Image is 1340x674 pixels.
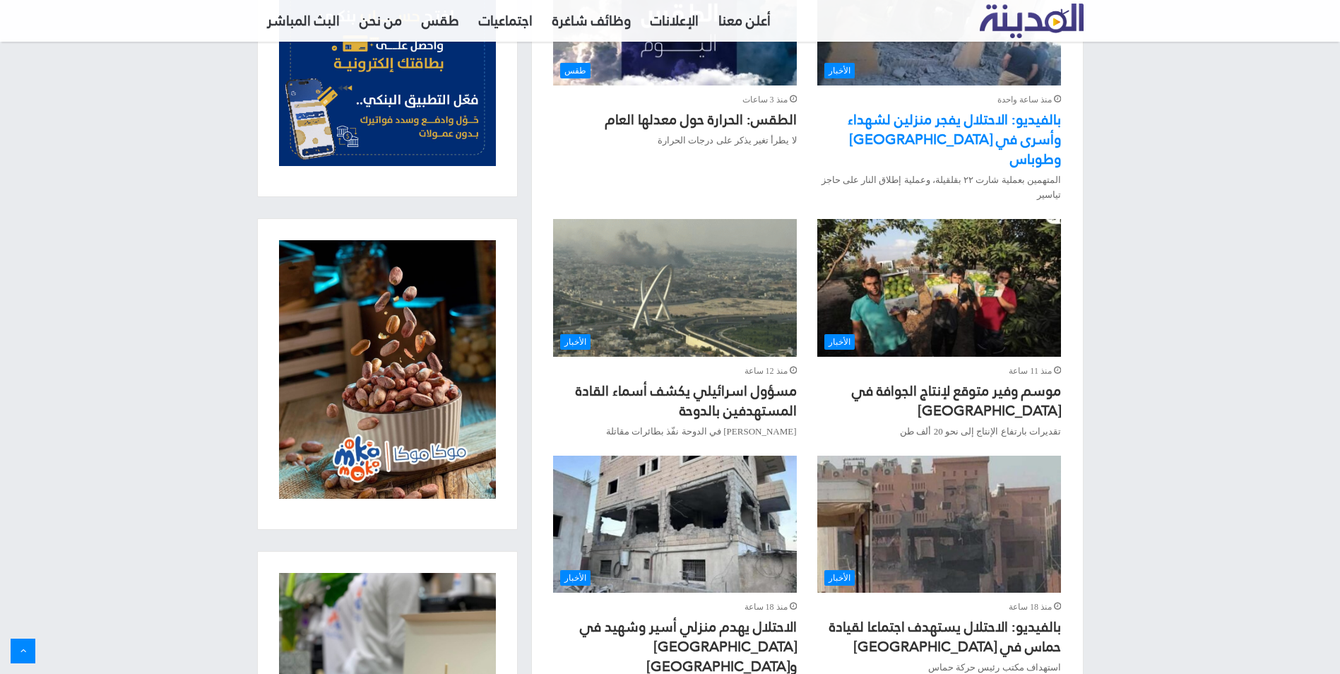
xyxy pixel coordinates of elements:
span: الأخبار [560,334,591,350]
span: الأخبار [824,570,855,586]
img: صورة الاحتلال يهدم منزلي أسير وشهيد في الخليل وطوباس [553,456,796,593]
span: منذ 11 ساعة [1009,364,1061,379]
p: المتهمين بعملية شارت ٢٢ بقلقيلة، وعملية إطلاق النار على حاجز تياسير [817,172,1060,202]
a: بالفيديو: الاحتلال يستهدف اجتماعا لقيادة حماس في الدوحة [817,456,1060,593]
p: لا يطرأ تغير يذكر على درجات الحرارة [553,133,796,148]
span: طقس [560,63,591,78]
span: منذ 18 ساعة [1009,600,1061,615]
a: بالفيديو: الاحتلال يستهدف اجتماعا لقيادة حماس في [GEOGRAPHIC_DATA] [829,613,1061,660]
img: تلفزيون المدينة [980,4,1084,38]
p: تقديرات بارتفاع الإنتاج إلى نحو 20 ألف طن [817,424,1060,439]
p: [PERSON_NAME] في الدوحة نفّذ بطائرات مقاتلة [553,424,796,439]
img: صورة بالفيديو: الاحتلال يستهدف اجتماعا لقيادة حماس في الدوحة [817,456,1060,593]
span: منذ 12 ساعة [745,364,797,379]
a: بالفيديو: الاحتلال يفجر منزلين لشهداء وأسرى في [GEOGRAPHIC_DATA] وطوباس [848,106,1061,172]
img: صورة موسم وفير متوقع لإنتاج الجوافة في قلقيلية [817,219,1060,356]
a: موسم وفير متوقع لإنتاج الجوافة في [GEOGRAPHIC_DATA] [852,377,1061,424]
span: منذ 3 ساعات [742,93,797,107]
span: الأخبار [824,334,855,350]
a: مسؤول اسرائيلي يكشف أسماء القادة المستهدفين بالدوحة [576,377,797,424]
a: الاحتلال يهدم منزلي أسير وشهيد في الخليل وطوباس [553,456,796,593]
span: الأخبار [560,570,591,586]
span: منذ ساعة واحدة [997,93,1061,107]
img: صورة مسؤول اسرائيلي يكشف أسماء القادة المستهدفين بالدوحة [553,219,796,356]
span: الأخبار [824,63,855,78]
a: الطقس: الحرارة حول معدلها العام [605,106,797,133]
a: مسؤول اسرائيلي يكشف أسماء القادة المستهدفين بالدوحة [553,219,796,356]
a: تلفزيون المدينة [980,4,1084,39]
a: موسم وفير متوقع لإنتاج الجوافة في قلقيلية [817,219,1060,356]
span: منذ 18 ساعة [745,600,797,615]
